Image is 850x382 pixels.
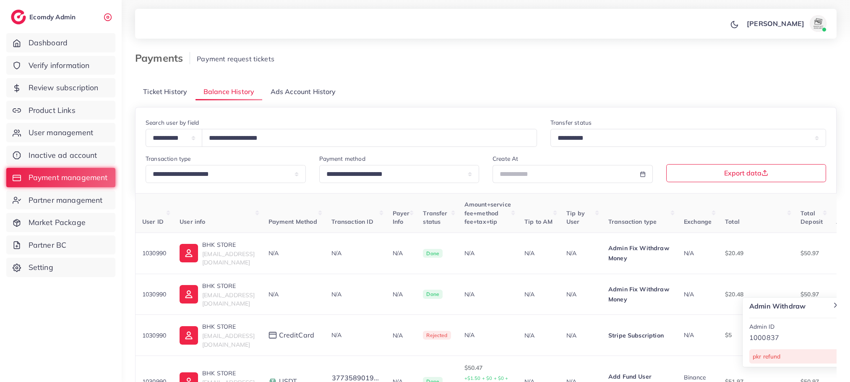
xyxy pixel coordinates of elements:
img: ic-user-info.36bf1079.svg [180,244,198,262]
span: N/A [684,290,694,298]
span: Market Package [29,217,86,228]
span: Balance History [203,87,254,97]
a: logoEcomdy Admin [11,10,78,24]
p: N/A [524,330,553,340]
p: BHK STORE [202,281,255,291]
span: Tip to AM [524,218,553,225]
a: Review subscription [6,78,115,97]
label: Transfer status [550,118,592,127]
span: Ticket History [143,87,187,97]
p: Admin Fix Withdraw Money [608,243,670,263]
span: Payment Method [269,218,317,225]
span: N/A [331,331,342,339]
a: Dashboard [6,33,115,52]
span: Rejected [423,331,451,340]
div: N/A [464,331,511,339]
span: Transaction ID [331,218,373,225]
span: Partner management [29,195,103,206]
span: Done [423,249,443,258]
p: $50.97 [800,248,823,258]
span: N/A [684,331,694,339]
p: Stripe Subscription [608,330,670,340]
p: $50.97 [800,289,823,299]
label: Create At [493,154,518,163]
label: Transaction type [146,154,191,163]
div: N/A [269,290,318,298]
span: Inactive ad account [29,150,97,161]
span: User info [180,218,205,225]
p: 1030990 [142,248,166,258]
p: Admin withdraw [749,301,841,311]
span: $20.48 [725,290,743,298]
span: Verify information [29,60,90,71]
p: pkr refund [753,351,837,361]
div: N/A [464,249,511,257]
p: N/A [566,330,595,340]
span: Ads Account History [271,87,336,97]
span: $5 [725,331,732,339]
a: Product Links [6,101,115,120]
span: Payer Info [393,209,410,225]
div: N/A [269,249,318,257]
span: Transfer status [423,209,447,225]
span: Partner BC [29,240,67,251]
span: Review subscription [29,82,99,93]
img: payment [269,332,277,339]
label: Payment method [319,154,365,163]
span: Transaction type [608,218,657,225]
p: N/A [393,248,410,258]
a: Partner BC [6,235,115,255]
img: logo [11,10,26,24]
a: Partner management [6,191,115,210]
span: Exchange [684,218,712,225]
span: [EMAIL_ADDRESS][DOMAIN_NAME] [202,250,255,266]
span: User ID [142,218,164,225]
p: BHK STORE [202,322,255,332]
p: N/A [393,289,410,299]
p: N/A [566,248,595,258]
p: N/A [524,248,553,258]
span: Total [725,218,740,225]
span: Done [423,290,443,299]
span: [EMAIL_ADDRESS][DOMAIN_NAME] [202,332,255,348]
img: ic-user-info.36bf1079.svg [180,285,198,304]
span: Setting [29,262,53,273]
label: Admin ID [749,322,774,331]
label: Search user by field [146,118,199,127]
p: [PERSON_NAME] [747,18,804,29]
span: N/A [331,249,342,257]
h3: Payments [135,52,190,64]
p: 1000837 [749,333,841,343]
p: N/A [566,289,595,299]
span: Product Links [29,105,76,116]
span: User management [29,127,93,138]
span: N/A [331,290,342,298]
button: 3773589019... [331,374,379,382]
span: Dashboard [29,37,68,48]
p: 1030990 [142,289,166,299]
span: creditCard [279,330,315,340]
p: BHK STORE [202,368,255,378]
a: Verify information [6,56,115,75]
a: [PERSON_NAME]avatar [742,15,830,32]
a: User management [6,123,115,142]
span: Payment request tickets [197,55,274,63]
span: Export data [724,170,768,176]
img: ic-user-info.36bf1079.svg [180,326,198,345]
a: Market Package [6,213,115,232]
p: BHK STORE [202,240,255,250]
span: N/A [684,249,694,257]
a: Setting [6,258,115,277]
img: avatar [810,15,827,32]
span: Amount+service fee+method fee+tax+tip [464,201,511,225]
a: Payment management [6,168,115,187]
span: [EMAIL_ADDRESS][DOMAIN_NAME] [202,291,255,307]
button: Export data [666,164,827,182]
p: Admin Fix Withdraw Money [608,284,670,304]
p: 1030990 [142,330,166,340]
h2: Ecomdy Admin [29,13,78,21]
span: Payment management [29,172,108,183]
span: Total Deposit [800,209,823,225]
span: Tip by User [566,209,585,225]
a: Inactive ad account [6,146,115,165]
